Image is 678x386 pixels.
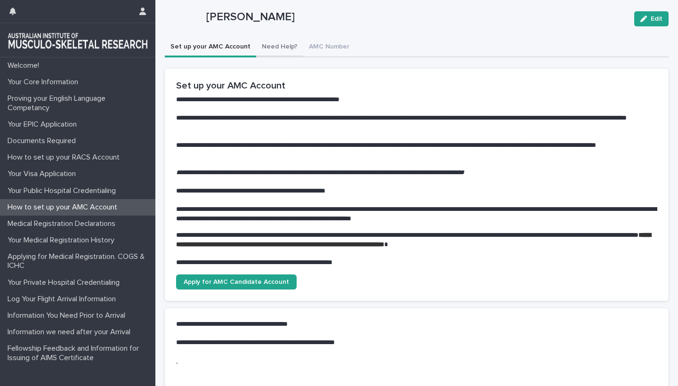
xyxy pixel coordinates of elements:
p: Your Private Hospital Credentialing [4,278,127,287]
span: Edit [651,16,662,22]
p: Your Public Hospital Credentialing [4,186,123,195]
button: AMC Number [303,38,355,57]
p: Information we need after your Arrival [4,328,138,337]
p: - [176,358,411,368]
p: Your Visa Application [4,169,83,178]
h2: Set up your AMC Account [176,80,657,91]
p: Your Medical Registration History [4,236,122,245]
img: 1xcjEmqDTcmQhduivVBy [8,31,148,49]
p: Documents Required [4,137,83,145]
button: Set up your AMC Account [165,38,256,57]
p: Log Your Flight Arrival Information [4,295,123,304]
button: Need Help? [256,38,303,57]
p: Information You Need Prior to Arrival [4,311,133,320]
p: Fellowship Feedback and Information for Issuing of AIMS Certificate [4,344,155,362]
p: How to set up your AMC Account [4,203,125,212]
p: Your Core Information [4,78,86,87]
button: Edit [634,11,669,26]
p: Medical Registration Declarations [4,219,123,228]
p: Proving your English Language Competancy [4,94,155,112]
p: Applying for Medical Registration. COGS & ICHC [4,252,155,270]
p: Welcome! [4,61,47,70]
p: Your EPIC Application [4,120,84,129]
span: Apply for AMC Candidate Account [184,279,289,285]
p: [PERSON_NAME] [206,10,627,24]
a: Apply for AMC Candidate Account [176,274,297,289]
p: How to set up your RACS Account [4,153,127,162]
